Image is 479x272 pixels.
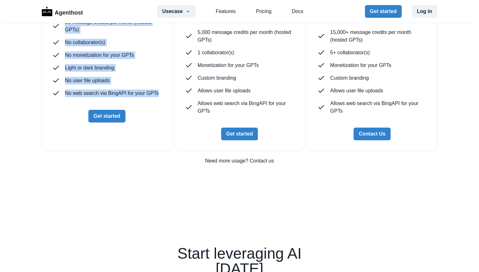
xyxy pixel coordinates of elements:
p: No collaborator(s) [65,39,105,46]
p: 5,000 message credits per month (hosted GPTs) [198,29,294,44]
p: No user file uploads [65,77,110,84]
p: Allows web search via BingAPI for your GPTs [198,100,294,115]
a: Need more usage? Contact us [42,157,437,165]
a: Contact Us [317,128,427,140]
a: Docs [292,8,303,15]
p: 50 message credits per month (hosted GPTs) [65,18,162,34]
p: Custom branding [330,74,369,82]
p: Monetization for your GPTs [198,62,259,69]
a: Get started [185,128,294,140]
img: Logo [42,7,52,16]
p: No web search via BingAPI for your GPTs [65,90,159,97]
a: Get started [52,110,162,123]
p: Light or dark branding [65,64,114,72]
p: Allows web search via BingAPI for your GPTs [330,100,427,115]
button: Usecase [157,5,195,18]
p: 1 collaborator(s) [198,49,234,56]
p: Monetization for your GPTs [330,62,391,69]
button: Get started [88,110,125,123]
a: LogoAgenthost [42,6,83,17]
button: Log in [412,5,437,18]
p: Custom branding [198,74,236,82]
p: Allows user file uploads [330,87,383,95]
button: Get started [365,5,402,18]
a: Features [216,8,236,15]
p: 15,000+ message credits per month (hosted GPTs) [330,29,427,44]
p: Agenthost [55,6,83,17]
a: Pricing [256,8,271,15]
p: No monetization for your GPTs [65,51,134,59]
p: 5+ collaborator(s) [330,49,370,56]
button: Contact Us [354,128,390,140]
button: Get started [221,128,258,140]
p: Allows user file uploads [198,87,251,95]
